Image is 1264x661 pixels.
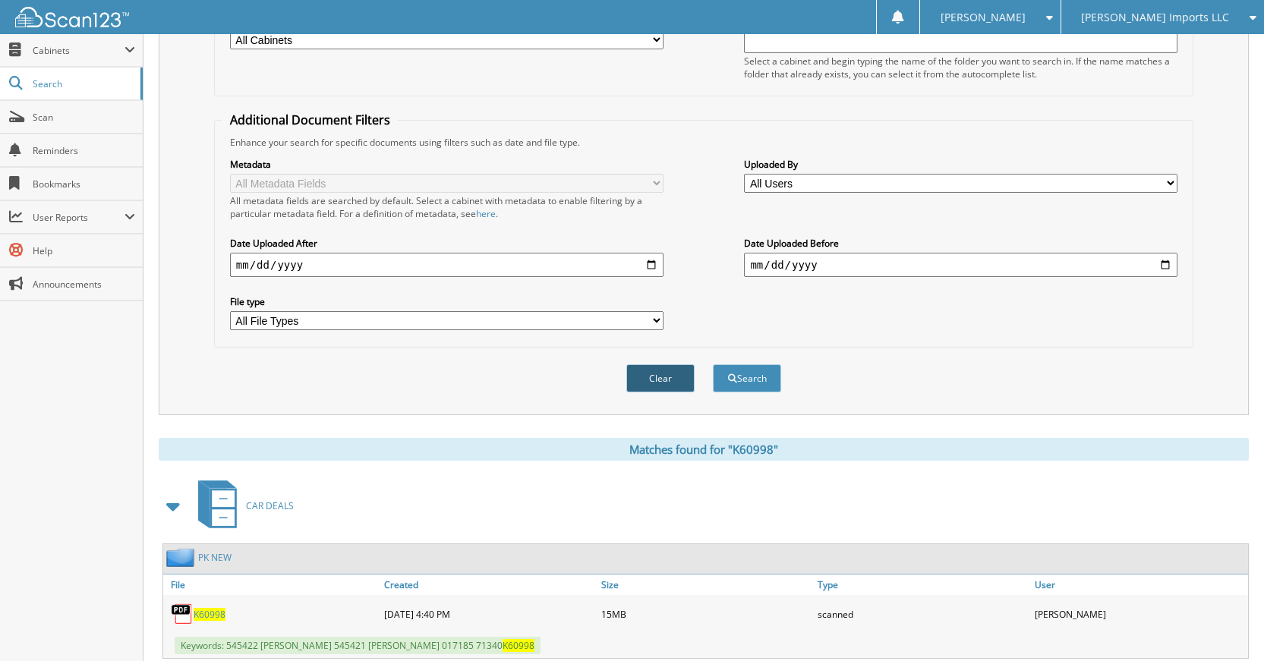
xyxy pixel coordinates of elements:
label: Date Uploaded After [230,237,664,250]
img: PDF.png [171,603,194,625]
img: scan123-logo-white.svg [15,7,129,27]
a: File [163,574,380,595]
div: Select a cabinet and begin typing the name of the folder you want to search in. If the name match... [744,55,1177,80]
button: Clear [626,364,695,392]
input: start [230,253,664,277]
span: K60998 [503,639,534,652]
input: end [744,253,1177,277]
a: Type [814,574,1031,595]
a: User [1031,574,1248,595]
span: Help [33,244,135,257]
span: Cabinets [33,44,125,57]
span: Search [33,77,133,90]
a: K60998 [194,608,225,621]
span: Announcements [33,278,135,291]
span: User Reports [33,211,125,224]
a: here [476,207,496,220]
span: [PERSON_NAME] [941,13,1026,22]
label: Uploaded By [744,158,1177,171]
span: Reminders [33,144,135,157]
legend: Additional Document Filters [222,112,398,128]
div: 15MB [597,599,815,629]
span: Scan [33,111,135,124]
img: folder2.png [166,548,198,567]
a: PK NEW [198,551,232,564]
div: Enhance your search for specific documents using filters such as date and file type. [222,136,1185,149]
span: CAR DEALS [246,499,294,512]
button: Search [713,364,781,392]
span: Bookmarks [33,178,135,190]
div: [DATE] 4:40 PM [380,599,597,629]
a: Size [597,574,815,595]
label: File type [230,295,664,308]
div: All metadata fields are searched by default. Select a cabinet with metadata to enable filtering b... [230,194,664,220]
div: Matches found for "K60998" [159,438,1249,461]
a: Created [380,574,597,595]
span: [PERSON_NAME] Imports LLC [1081,13,1229,22]
span: Keywords: 545422 [PERSON_NAME] 545421 [PERSON_NAME] 017185 71340 [175,637,541,654]
iframe: Chat Widget [1188,588,1264,661]
div: scanned [814,599,1031,629]
div: [PERSON_NAME] [1031,599,1248,629]
label: Metadata [230,158,664,171]
a: CAR DEALS [189,476,294,536]
label: Date Uploaded Before [744,237,1177,250]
